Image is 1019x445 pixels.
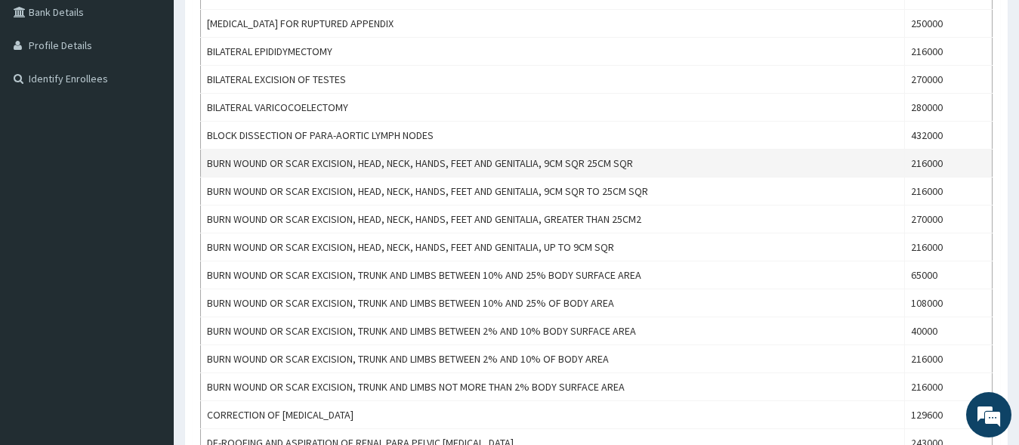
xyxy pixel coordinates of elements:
[904,289,992,317] td: 108000
[904,373,992,401] td: 216000
[28,76,61,113] img: d_794563401_company_1708531726252_794563401
[904,94,992,122] td: 280000
[248,8,284,44] div: Minimize live chat window
[904,122,992,150] td: 432000
[904,178,992,206] td: 216000
[201,345,905,373] td: BURN WOUND OR SCAR EXCISION, TRUNK AND LIMBS BETWEEN 2% AND 10% OF BODY AREA
[904,401,992,429] td: 129600
[904,66,992,94] td: 270000
[904,317,992,345] td: 40000
[904,233,992,261] td: 216000
[8,290,288,343] textarea: Type your message and hit 'Enter'
[201,94,905,122] td: BILATERAL VARICOCOELECTOMY
[904,206,992,233] td: 270000
[904,345,992,373] td: 216000
[201,178,905,206] td: BURN WOUND OR SCAR EXCISION, HEAD, NECK, HANDS, FEET AND GENITALIA, 9CM SQR TO 25CM SQR
[201,261,905,289] td: BURN WOUND OR SCAR EXCISION, TRUNK AND LIMBS BETWEEN 10% AND 25% BODY SURFACE AREA
[904,10,992,38] td: 250000
[201,233,905,261] td: BURN WOUND OR SCAR EXCISION, HEAD, NECK, HANDS, FEET AND GENITALIA, UP TO 9CM SQR
[201,66,905,94] td: BILATERAL EXCISION OF TESTES
[88,129,208,282] span: We're online!
[904,261,992,289] td: 65000
[201,206,905,233] td: BURN WOUND OR SCAR EXCISION, HEAD, NECK, HANDS, FEET AND GENITALIA, GREATER THAN 25CM2
[201,373,905,401] td: BURN WOUND OR SCAR EXCISION, TRUNK AND LIMBS NOT MORE THAN 2% BODY SURFACE AREA
[201,401,905,429] td: CORRECTION OF [MEDICAL_DATA]
[201,10,905,38] td: [MEDICAL_DATA] FOR RUPTURED APPENDIX
[904,150,992,178] td: 216000
[904,38,992,66] td: 216000
[201,38,905,66] td: BILATERAL EPIDIDYMECTOMY
[79,85,254,104] div: Chat with us now
[201,150,905,178] td: BURN WOUND OR SCAR EXCISION, HEAD, NECK, HANDS, FEET AND GENITALIA, 9CM SQR 25CM SQR
[201,317,905,345] td: BURN WOUND OR SCAR EXCISION, TRUNK AND LIMBS BETWEEN 2% AND 10% BODY SURFACE AREA
[201,122,905,150] td: BLOCK DISSECTION OF PARA-AORTIC LYMPH NODES
[201,289,905,317] td: BURN WOUND OR SCAR EXCISION, TRUNK AND LIMBS BETWEEN 10% AND 25% OF BODY AREA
